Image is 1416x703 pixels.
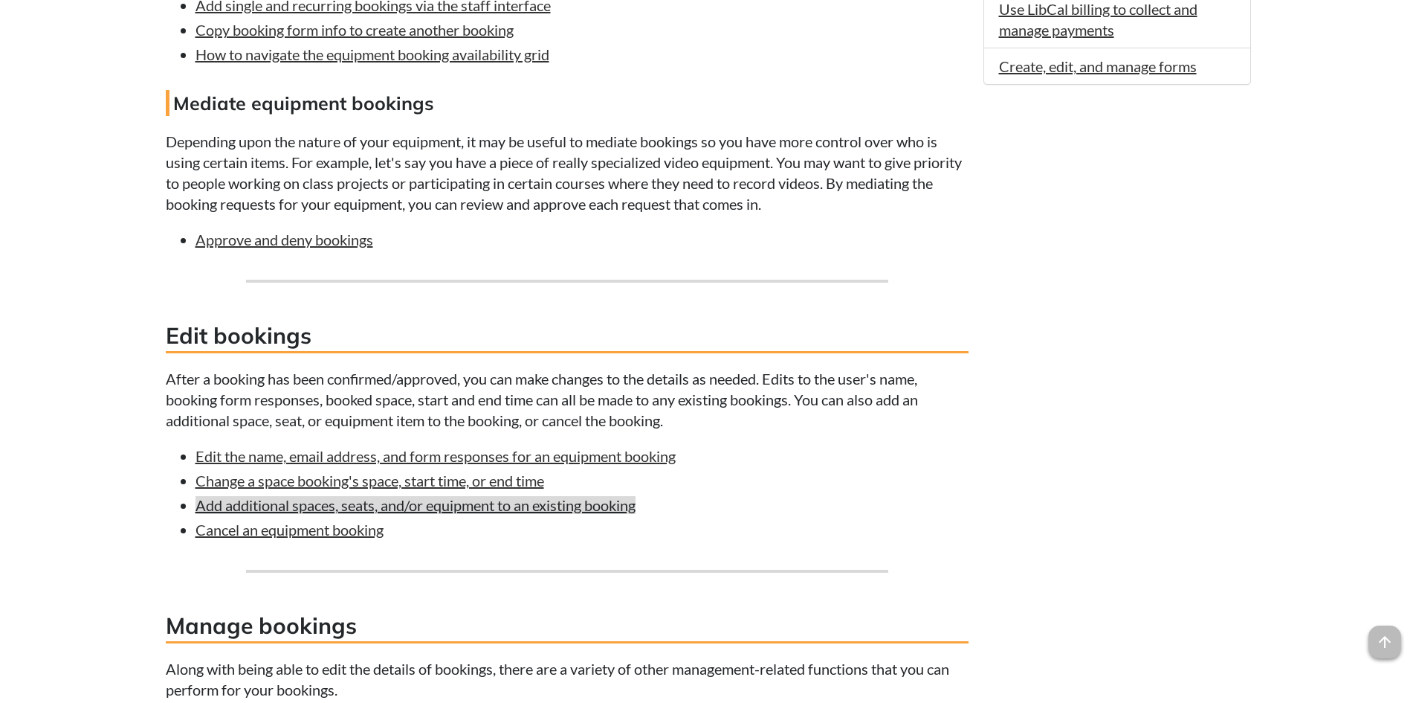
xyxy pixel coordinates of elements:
[195,21,514,39] a: Copy booking form info to create another booking
[195,521,384,539] a: Cancel an equipment booking
[166,610,969,643] h3: Manage bookings
[166,90,969,116] h4: Mediate equipment bookings
[195,496,636,514] a: Add additional spaces, seats, and/or equipment to an existing booking
[166,131,969,214] p: Depending upon the nature of your equipment, it may be useful to mediate bookings so you have mor...
[1368,627,1401,645] a: arrow_upward
[999,57,1197,75] a: Create, edit, and manage forms
[166,368,969,431] p: After a booking has been confirmed/approved, you can make changes to the details as needed. Edits...
[195,447,676,465] a: Edit the name, email address, and form responses for an equipment booking
[166,658,969,700] p: Along with being able to edit the details of bookings, there are a variety of other management-re...
[1368,626,1401,658] span: arrow_upward
[166,320,969,353] h3: Edit bookings
[195,45,549,63] a: How to navigate the equipment booking availability grid
[195,472,544,489] a: Change a space booking's space, start time, or end time
[195,231,373,248] a: Approve and deny bookings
